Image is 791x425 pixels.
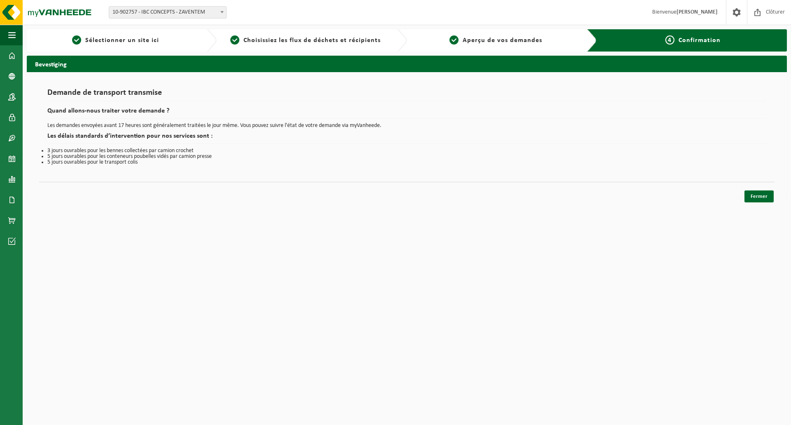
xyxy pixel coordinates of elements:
[109,6,227,19] span: 10-902757 - IBC CONCEPTS - ZAVENTEM
[47,148,766,154] li: 3 jours ouvrables pour les bennes collectées par camion crochet
[411,35,580,45] a: 3Aperçu de vos demandes
[243,37,381,44] span: Choisissiez les flux de déchets et récipients
[449,35,459,45] span: 3
[72,35,81,45] span: 1
[221,35,390,45] a: 2Choisissiez les flux de déchets et récipients
[676,9,718,15] strong: [PERSON_NAME]
[47,154,766,160] li: 5 jours ouvrables pour les conteneurs poubelles vidés par camion presse
[47,108,766,119] h2: Quand allons-nous traiter votre demande ?
[85,37,159,44] span: Sélectionner un site ici
[679,37,721,44] span: Confirmation
[31,35,200,45] a: 1Sélectionner un site ici
[27,56,787,72] h2: Bevestiging
[230,35,239,45] span: 2
[109,7,226,18] span: 10-902757 - IBC CONCEPTS - ZAVENTEM
[665,35,674,45] span: 4
[47,89,766,101] h1: Demande de transport transmise
[47,123,766,129] p: Les demandes envoyées avant 17 heures sont généralement traitées le jour même. Vous pouvez suivre...
[463,37,542,44] span: Aperçu de vos demandes
[47,160,766,165] li: 5 jours ouvrables pour le transport colis
[47,133,766,144] h2: Les délais standards d’intervention pour nos services sont :
[744,190,774,202] a: Fermer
